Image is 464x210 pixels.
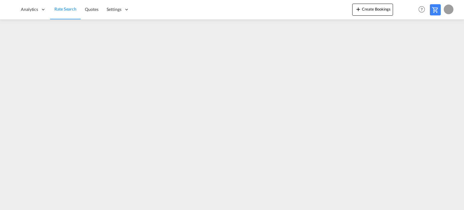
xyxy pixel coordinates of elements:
span: Rate Search [54,6,76,11]
span: Quotes [85,7,98,12]
span: Help [417,4,427,15]
button: icon-plus 400-fgCreate Bookings [352,4,393,16]
span: Analytics [21,6,38,12]
span: Settings [107,6,121,12]
div: Help [417,4,430,15]
md-icon: icon-plus 400-fg [355,5,362,13]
